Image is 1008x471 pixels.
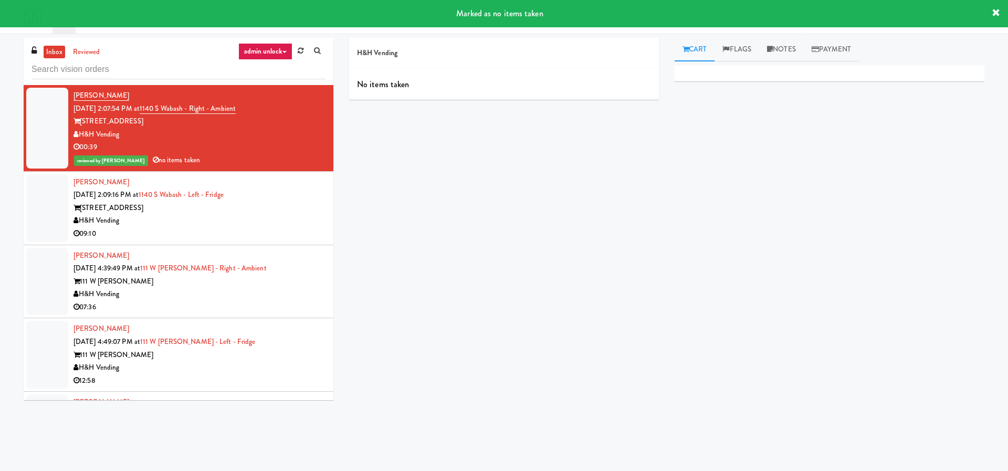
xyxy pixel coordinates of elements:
input: Search vision orders [31,60,325,79]
div: 111 W [PERSON_NAME] [73,275,325,288]
li: [PERSON_NAME][DATE] 4:57:20 PM atOffice Cabinet LeftMicromart Testing 1Micromart Testing00:14 [24,392,333,465]
span: [DATE] 4:39:49 PM at [73,263,140,273]
a: Flags [715,38,759,61]
div: [STREET_ADDRESS] [73,202,325,215]
div: H&H Vending [73,361,325,374]
span: no items taken [153,155,201,165]
a: Payment [804,38,859,61]
div: [STREET_ADDRESS] [73,115,325,128]
div: 07:36 [73,301,325,314]
span: [DATE] 2:07:54 PM at [73,103,140,113]
div: 09:10 [73,227,325,240]
span: Marked as no items taken [456,7,543,19]
li: [PERSON_NAME][DATE] 4:49:07 PM at111 W [PERSON_NAME] - Left - Fridge111 W [PERSON_NAME]H&H Vendin... [24,318,333,392]
a: 1140 S Wabash - Right - Ambient [140,103,236,114]
a: Cart [675,38,715,61]
div: 12:58 [73,374,325,388]
div: H&H Vending [73,288,325,301]
a: [PERSON_NAME] [73,90,129,101]
a: [PERSON_NAME] [73,397,129,407]
li: [PERSON_NAME][DATE] 2:09:16 PM at1140 S Wabash - Left - Fridge[STREET_ADDRESS]H&H Vending09:10 [24,172,333,245]
a: 111 W [PERSON_NAME] - Right - Ambient [140,263,267,273]
a: inbox [44,46,65,59]
div: No items taken [349,69,659,100]
a: [PERSON_NAME] [73,323,129,333]
li: [PERSON_NAME][DATE] 4:39:49 PM at111 W [PERSON_NAME] - Right - Ambient111 W [PERSON_NAME]H&H Vend... [24,245,333,319]
a: reviewed [70,46,103,59]
span: [DATE] 4:49:07 PM at [73,337,140,347]
span: [DATE] 2:09:16 PM at [73,190,139,200]
a: admin unlock [238,43,292,60]
li: [PERSON_NAME][DATE] 2:07:54 PM at1140 S Wabash - Right - Ambient[STREET_ADDRESS]H&H Vending00:39r... [24,85,333,172]
a: [PERSON_NAME] [73,177,129,187]
a: Notes [759,38,804,61]
div: 00:39 [73,141,325,154]
h5: H&H Vending [357,49,651,57]
a: [PERSON_NAME] [73,250,129,260]
a: 1140 S Wabash - Left - Fridge [139,190,224,200]
div: H&H Vending [73,128,325,141]
div: H&H Vending [73,214,325,227]
span: reviewed by [PERSON_NAME] [74,155,148,166]
a: 111 W [PERSON_NAME] - Left - Fridge [140,337,256,347]
div: 111 W [PERSON_NAME] [73,349,325,362]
